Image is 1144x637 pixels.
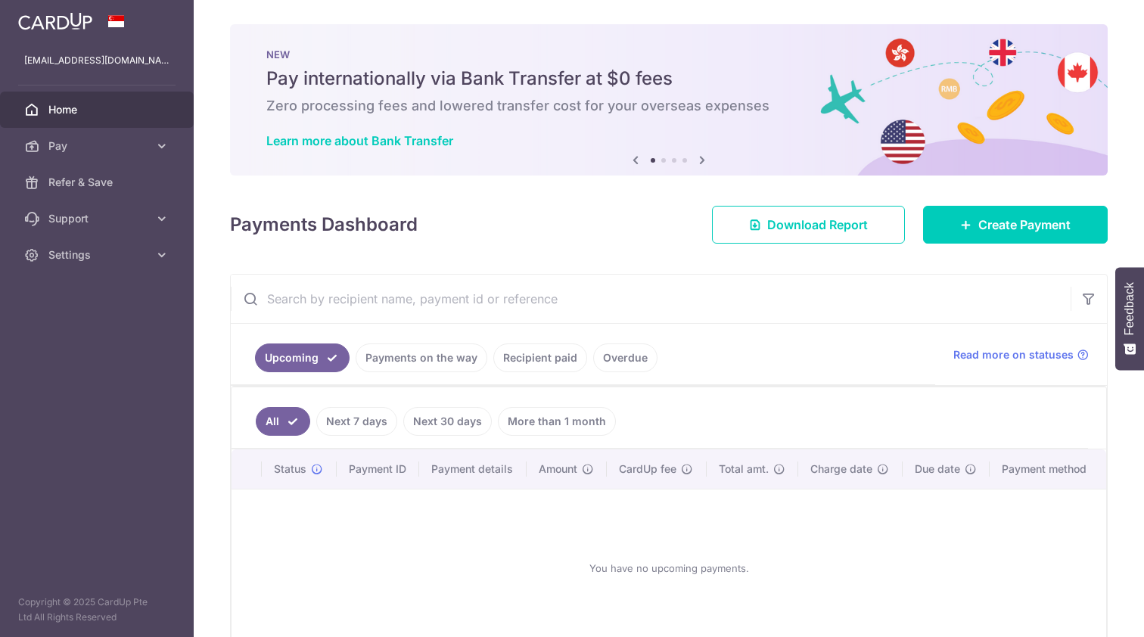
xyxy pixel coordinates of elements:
[266,48,1071,61] p: NEW
[250,502,1088,635] div: You have no upcoming payments.
[266,67,1071,91] h5: Pay internationally via Bank Transfer at $0 fees
[403,407,492,436] a: Next 30 days
[712,206,905,244] a: Download Report
[915,461,960,477] span: Due date
[719,461,769,477] span: Total amt.
[619,461,676,477] span: CardUp fee
[48,175,148,190] span: Refer & Save
[48,211,148,226] span: Support
[274,461,306,477] span: Status
[767,216,868,234] span: Download Report
[48,102,148,117] span: Home
[337,449,419,489] th: Payment ID
[810,461,872,477] span: Charge date
[953,347,1074,362] span: Read more on statuses
[230,211,418,238] h4: Payments Dashboard
[593,343,657,372] a: Overdue
[356,343,487,372] a: Payments on the way
[231,275,1071,323] input: Search by recipient name, payment id or reference
[419,449,527,489] th: Payment details
[316,407,397,436] a: Next 7 days
[266,133,453,148] a: Learn more about Bank Transfer
[539,461,577,477] span: Amount
[498,407,616,436] a: More than 1 month
[923,206,1108,244] a: Create Payment
[990,449,1106,489] th: Payment method
[953,347,1089,362] a: Read more on statuses
[255,343,350,372] a: Upcoming
[266,97,1071,115] h6: Zero processing fees and lowered transfer cost for your overseas expenses
[48,247,148,263] span: Settings
[1123,282,1136,335] span: Feedback
[18,12,92,30] img: CardUp
[24,53,169,68] p: [EMAIL_ADDRESS][DOMAIN_NAME]
[1115,267,1144,370] button: Feedback - Show survey
[493,343,587,372] a: Recipient paid
[256,407,310,436] a: All
[48,138,148,154] span: Pay
[230,24,1108,176] img: Bank transfer banner
[978,216,1071,234] span: Create Payment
